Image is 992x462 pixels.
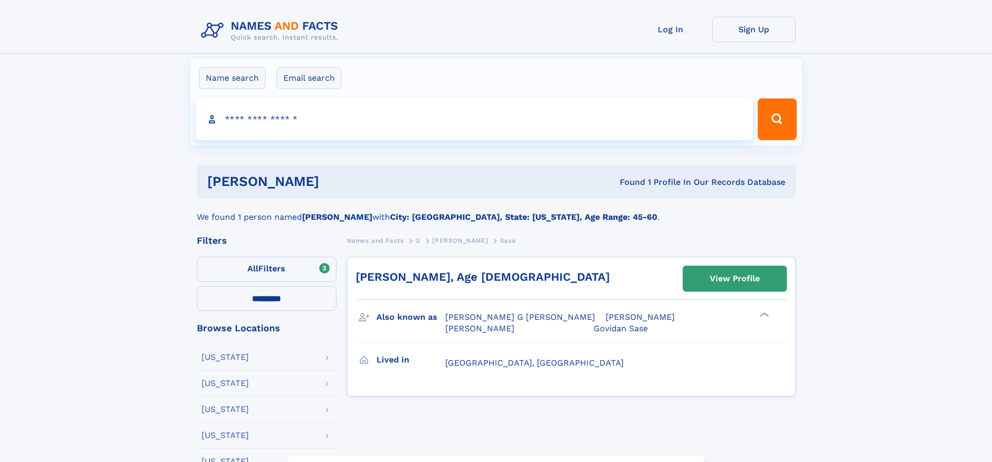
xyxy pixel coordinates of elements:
[376,308,445,326] h3: Also known as
[416,234,421,247] a: G
[606,312,675,322] span: [PERSON_NAME]
[712,17,796,42] a: Sign Up
[197,198,796,223] div: We found 1 person named with .
[390,212,657,222] b: City: [GEOGRAPHIC_DATA], State: [US_STATE], Age Range: 45-60
[683,266,786,291] a: View Profile
[629,17,712,42] a: Log In
[197,323,336,333] div: Browse Locations
[207,175,470,188] h1: [PERSON_NAME]
[416,237,421,244] span: G
[445,323,514,333] span: [PERSON_NAME]
[302,212,372,222] b: [PERSON_NAME]
[247,264,258,273] span: All
[757,311,770,318] div: ❯
[432,237,488,244] span: [PERSON_NAME]
[500,237,516,244] span: Sase
[594,323,648,333] span: Govidan Sase
[445,312,595,322] span: [PERSON_NAME] G [PERSON_NAME]
[202,379,249,388] div: [US_STATE]
[197,236,336,245] div: Filters
[199,67,266,89] label: Name search
[202,405,249,414] div: [US_STATE]
[445,358,624,368] span: [GEOGRAPHIC_DATA], [GEOGRAPHIC_DATA]
[347,234,404,247] a: Names and Facts
[758,98,796,140] button: Search Button
[356,270,610,283] a: [PERSON_NAME], Age [DEMOGRAPHIC_DATA]
[277,67,342,89] label: Email search
[202,431,249,440] div: [US_STATE]
[376,351,445,369] h3: Lived in
[432,234,488,247] a: [PERSON_NAME]
[196,98,754,140] input: search input
[197,257,336,282] label: Filters
[469,177,785,188] div: Found 1 Profile In Our Records Database
[710,267,760,291] div: View Profile
[197,17,347,45] img: Logo Names and Facts
[202,353,249,361] div: [US_STATE]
